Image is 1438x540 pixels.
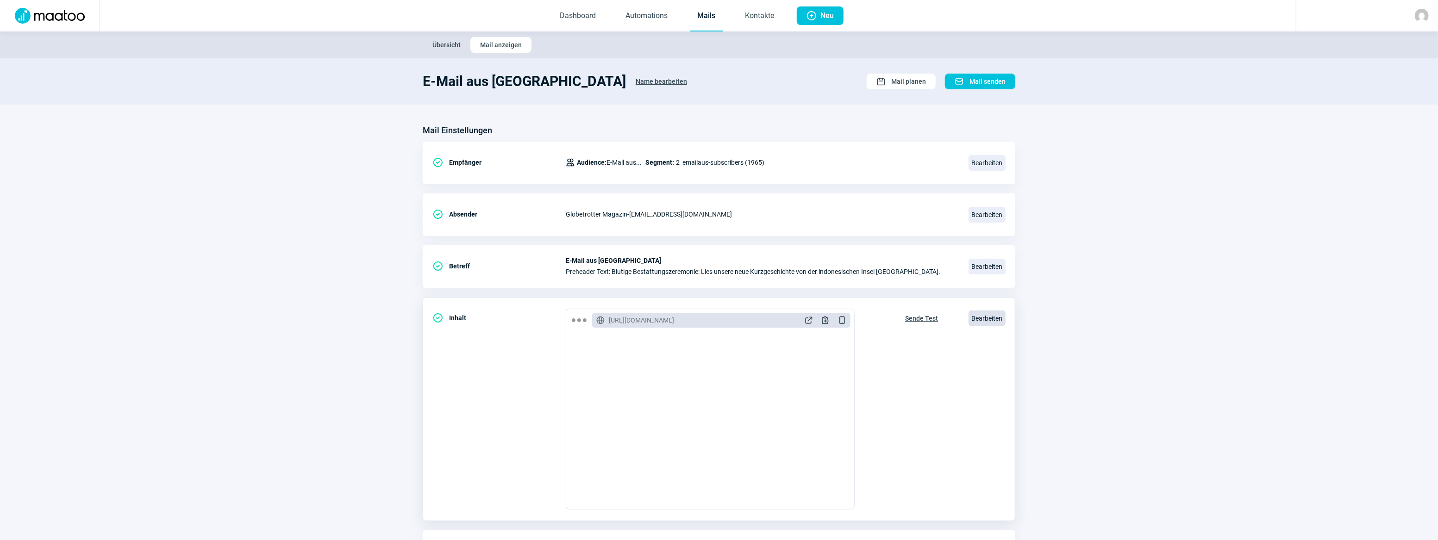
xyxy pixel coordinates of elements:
[432,37,461,52] span: Übersicht
[738,1,782,31] a: Kontakte
[645,157,674,168] span: Segment:
[867,74,936,89] button: Mail planen
[636,74,687,89] span: Name bearbeiten
[969,155,1006,171] span: Bearbeiten
[891,74,926,89] span: Mail planen
[423,73,626,90] h1: E-Mail aus [GEOGRAPHIC_DATA]
[619,1,675,31] a: Automations
[553,1,604,31] a: Dashboard
[969,259,1006,274] span: Bearbeiten
[432,257,566,275] div: Betreff
[969,310,1006,326] span: Bearbeiten
[626,73,697,90] button: Name bearbeiten
[432,309,566,327] div: Inhalt
[480,37,522,52] span: Mail anzeigen
[577,157,642,168] span: E-Mail aus...
[566,205,957,223] div: Globetrotter Magazin - [EMAIL_ADDRESS][DOMAIN_NAME]
[609,316,674,325] span: [URL][DOMAIN_NAME]
[905,311,938,326] span: Sende Test
[821,6,834,25] span: Neu
[566,257,957,264] span: E-Mail aus [GEOGRAPHIC_DATA]
[470,37,531,53] button: Mail anzeigen
[1415,9,1429,23] img: avatar
[690,1,723,31] a: Mails
[797,6,844,25] button: Neu
[566,153,764,172] div: 2_emailaus-subscribers (1965)
[969,207,1006,223] span: Bearbeiten
[432,153,566,172] div: Empfänger
[895,309,948,326] button: Sende Test
[423,123,492,138] h3: Mail Einstellungen
[566,268,957,275] span: Preheader Text: Blutige Bestattungszeremonie: Lies unsere neue Kurzgeschichte von der indonesisch...
[969,74,1006,89] span: Mail senden
[423,37,470,53] button: Übersicht
[577,159,606,166] span: Audience:
[432,205,566,223] div: Absender
[9,8,90,24] img: Logo
[945,74,1015,89] button: Mail senden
